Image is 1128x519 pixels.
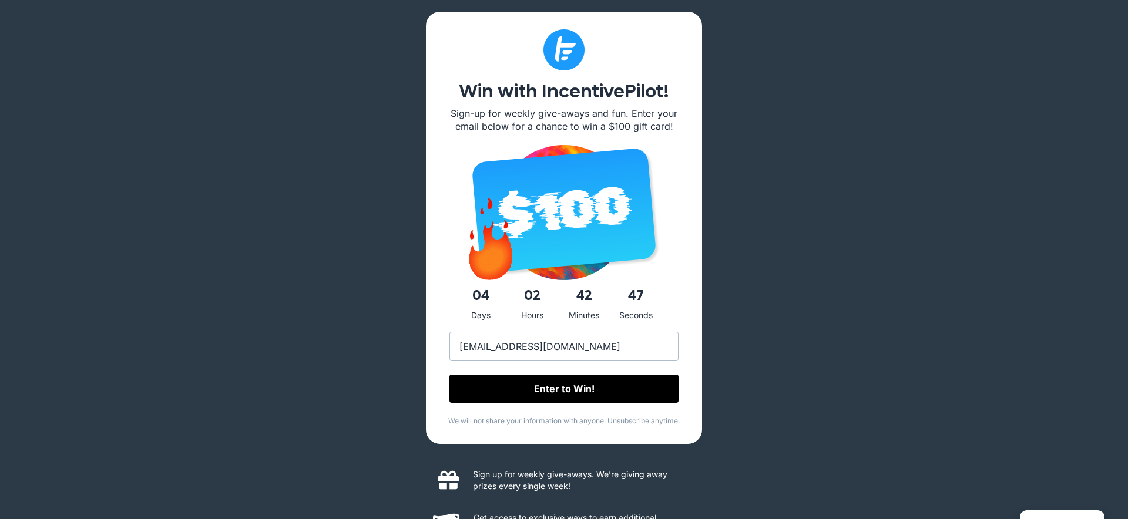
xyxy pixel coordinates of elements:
h1: Win with IncentivePilot! [449,82,679,101]
div: Hours [509,308,556,323]
div: Days [457,308,504,323]
img: Subtract (1) [543,29,585,70]
img: giphy (2) [449,198,532,280]
img: iPhone 16 - 73 [455,145,673,280]
input: Enter to Win! [449,375,679,403]
span: 42 [560,284,607,308]
div: Minutes [560,308,607,323]
span: 02 [509,284,556,308]
p: We will not share your information with anyone. Unsubscribe anytime. [444,416,684,426]
div: Seconds [612,308,659,323]
span: 04 [457,284,504,308]
span: 47 [612,284,659,308]
p: Sign-up for weekly give-aways and fun. Enter your email below for a chance to win a $100 gift card! [449,107,679,133]
input: Enter Your Email Address [449,332,679,361]
p: Sign up for weekly give-aways. We’re giving away prizes every single week! [473,469,690,491]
